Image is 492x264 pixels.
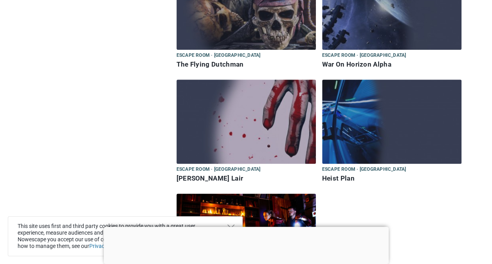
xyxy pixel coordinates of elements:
img: Butcher’s Lair [177,80,316,164]
span: Escape room · [GEOGRAPHIC_DATA] [177,51,261,60]
a: Privacy Policy [89,243,123,249]
img: Heist Plan [322,80,461,164]
div: This site uses first and third party cookies to provide you with a great user experience, measure... [8,216,243,256]
h6: The Flying Dutchman [177,60,316,69]
h6: Heist Plan [322,174,461,183]
a: Heist Plan Escape room · [GEOGRAPHIC_DATA] Heist Plan [322,80,461,184]
span: Escape room · [GEOGRAPHIC_DATA] [177,165,261,174]
span: Escape room · [GEOGRAPHIC_DATA] [322,165,406,174]
h6: [PERSON_NAME] Lair [177,174,316,183]
button: Close [227,224,234,231]
h6: War On Horizon Alpha [322,60,461,69]
iframe: Advertisement [104,227,389,262]
span: Escape room · [GEOGRAPHIC_DATA] [322,51,406,60]
a: Butcher’s Lair Escape room · [GEOGRAPHIC_DATA] [PERSON_NAME] Lair [177,80,316,184]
